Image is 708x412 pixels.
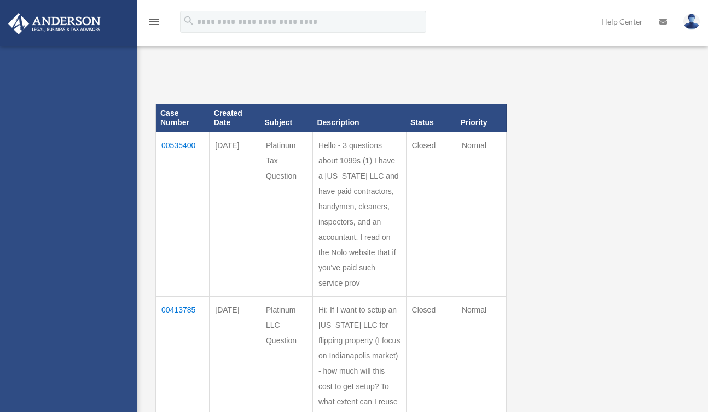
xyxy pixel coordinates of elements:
td: Normal [456,132,507,296]
th: Created Date [210,104,260,132]
td: 00535400 [156,132,210,296]
td: [DATE] [210,132,260,296]
i: search [183,15,195,27]
th: Description [312,104,406,132]
th: Status [406,104,456,132]
th: Subject [260,104,312,132]
td: Platinum Tax Question [260,132,312,296]
td: Closed [406,132,456,296]
th: Case Number [156,104,210,132]
i: menu [148,15,161,28]
img: User Pic [683,14,700,30]
a: menu [148,19,161,28]
td: Hello - 3 questions about 1099s (1) I have a [US_STATE] LLC and have paid contractors, handymen, ... [312,132,406,296]
img: Anderson Advisors Platinum Portal [5,13,104,34]
th: Priority [456,104,507,132]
